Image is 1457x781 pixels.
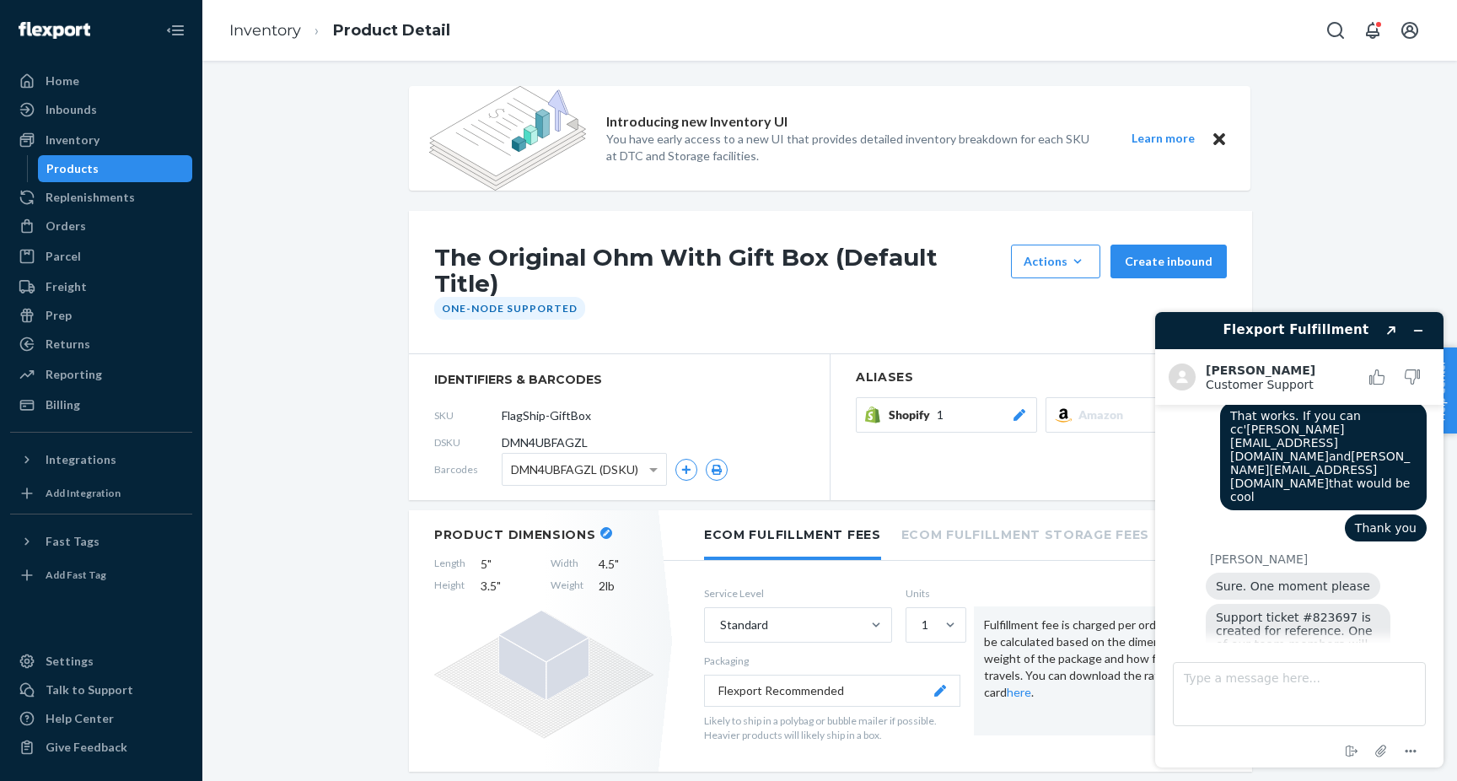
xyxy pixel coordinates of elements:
button: Fast Tags [10,528,192,555]
input: Standard [718,617,720,633]
h2: Aliases [856,371,1227,384]
div: Inbounds [46,101,97,118]
p: You have early access to a new UI that provides detailed inventory breakdown for each SKU at DTC ... [606,131,1100,164]
span: Length [434,556,465,573]
img: new-reports-banner-icon.82668bd98b6a51aee86340f2a7b77ae3.png [429,86,586,191]
span: " [497,579,501,593]
p: Packaging [704,654,960,668]
button: Give Feedback [10,734,192,761]
a: Inventory [10,127,192,154]
a: Add Fast Tag [10,562,192,589]
span: DMN4UBFAGZL (DSKU) [511,455,638,484]
div: Inventory [46,132,99,148]
button: Open notifications [1356,13,1390,47]
div: Actions [1024,253,1088,270]
button: Talk to Support [10,676,192,703]
span: SKU [434,408,502,423]
a: Inventory [229,21,301,40]
div: Add Fast Tag [46,568,106,582]
div: Add Integration [46,486,121,500]
span: identifiers & barcodes [434,371,804,388]
li: Ecom Fulfillment Fees [704,510,881,560]
a: Reporting [10,361,192,388]
a: Replenishments [10,184,192,211]
input: 1 [920,617,922,633]
span: 1 [937,407,944,423]
button: Integrations [10,446,192,473]
button: Open account menu [1393,13,1427,47]
div: Orders [46,218,86,234]
span: Barcodes [434,462,502,477]
button: Shopify1 [856,397,1037,433]
div: Products [46,160,99,177]
div: Fast Tags [46,533,99,550]
span: Amazon [1078,407,1130,423]
span: " [487,557,492,571]
span: Shopify [889,407,937,423]
div: One-Node Supported [434,297,585,320]
p: Likely to ship in a polybag or bubble mailer if possible. Heavier products will likely ship in a ... [704,714,960,742]
span: Weight [551,578,583,595]
a: Help Center [10,705,192,732]
img: Flexport logo [19,22,90,39]
li: Ecom Fulfillment Storage Fees [901,510,1149,557]
h1: The Original Ohm With Gift Box (Default Title) [434,245,1003,297]
a: Add Integration [10,480,192,507]
div: Reporting [46,366,102,383]
span: DSKU [434,435,502,450]
div: Integrations [46,451,116,468]
span: " [615,557,619,571]
a: Settings [10,648,192,675]
a: Billing [10,391,192,418]
div: Replenishments [46,189,135,206]
span: 3.5 [481,578,535,595]
iframe: To enrich screen reader interactions, please activate Accessibility in Grammarly extension settings [1142,299,1457,781]
button: Close Navigation [159,13,192,47]
div: Prep [46,307,72,324]
div: Freight [46,278,87,295]
div: Talk to Support [46,681,133,698]
button: Create inbound [1110,245,1227,278]
span: Chat [40,12,74,27]
div: Settings [46,653,94,670]
span: 5 [481,556,535,573]
span: DMN4UBFAGZL [502,434,588,451]
label: Units [906,586,960,601]
div: Give Feedback [46,739,127,756]
a: Parcel [10,243,192,270]
span: Width [551,556,583,573]
a: Inbounds [10,96,192,123]
button: Actions [1011,245,1100,278]
div: Home [46,73,79,89]
button: Amazon [1046,397,1227,433]
span: Height [434,578,465,595]
a: Prep [10,302,192,329]
a: Product Detail [333,21,450,40]
label: Service Level [704,586,892,601]
a: Returns [10,331,192,358]
h2: Product Dimensions [434,527,596,542]
button: Close [1208,128,1230,149]
div: Standard [720,617,768,633]
a: Orders [10,213,192,240]
div: Returns [46,336,90,353]
button: Learn more [1121,128,1205,149]
a: Freight [10,273,192,300]
button: Flexport Recommended [704,675,960,707]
